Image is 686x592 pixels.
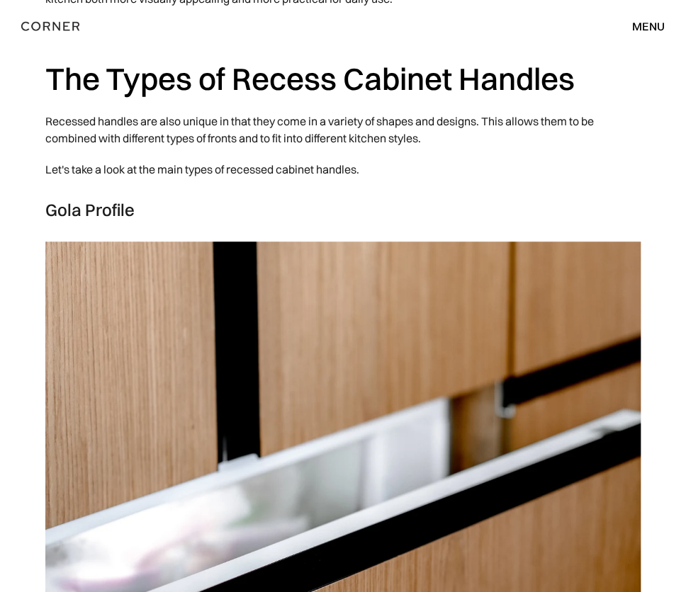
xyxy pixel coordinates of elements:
[45,154,641,185] p: Let's take a look at the main types of recessed cabinet handles.
[21,17,110,35] a: home
[632,21,665,32] div: menu
[618,14,665,38] div: menu
[45,106,641,154] p: Recessed handles are also unique in that they come in a variety of shapes and designs. This allow...
[45,199,641,220] h3: Gola Profile
[45,59,641,98] h2: The Types of Recess Cabinet Handles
